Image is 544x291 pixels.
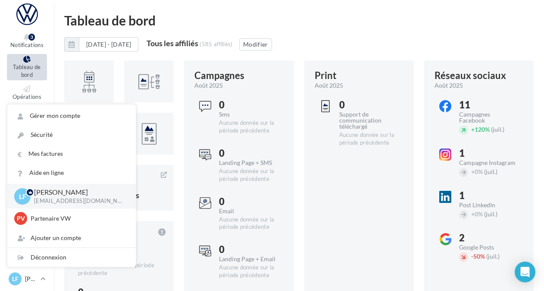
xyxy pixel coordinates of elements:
[17,214,25,223] span: PV
[34,197,122,205] p: [EMAIL_ADDRESS][DOMAIN_NAME]
[7,144,136,163] a: Mes factures
[31,214,125,223] p: Partenaire VW
[219,168,276,183] div: Aucune donnée sur la période précédente
[471,210,483,218] span: 0%
[219,100,276,110] div: 0
[200,41,233,47] div: (585 affiliés)
[64,14,534,27] div: Tableau de bord
[471,168,475,175] span: +
[7,163,136,182] a: Aide en ligne
[219,256,276,262] div: Landing Page + Email
[7,84,47,102] a: Opérations
[28,34,35,41] div: 3
[459,202,516,208] div: Post LinkedIn
[219,149,276,158] div: 0
[459,149,516,158] div: 1
[19,191,26,201] span: LF
[7,32,47,51] button: Notifications 3
[315,71,337,80] div: Print
[219,216,276,231] div: Aucune donnée sur la période précédente
[471,253,485,260] span: 50%
[10,41,44,48] span: Notifications
[219,197,276,206] div: 0
[219,160,276,166] div: Landing Page + SMS
[339,111,403,130] div: Support de communication téléchargé
[194,81,223,90] span: août 2025
[7,54,47,80] a: Tableau de bord
[471,168,483,175] span: 0%
[78,262,160,277] div: Aucune donnée sur la période précédente
[339,100,403,110] div: 0
[7,248,136,267] div: Déconnexion
[471,126,490,133] span: 120%
[239,38,272,51] button: Modifier
[7,106,136,125] a: Gérer mon compte
[64,37,138,52] button: [DATE] - [DATE]
[471,210,475,218] span: +
[459,111,516,123] div: Campagnes Facebook
[219,245,276,254] div: 0
[435,81,463,90] span: août 2025
[194,71,244,80] div: Campagnes
[435,71,506,80] div: Réseaux sociaux
[459,244,523,250] div: Google Posts
[459,191,516,200] div: 1
[459,233,523,243] div: 2
[13,63,41,79] span: Tableau de bord
[459,160,516,166] div: Campagne Instagram
[486,253,500,260] span: (juil.)
[12,275,19,283] span: LF
[339,131,403,147] div: Aucune donnée sur la période précédente
[219,119,276,135] div: Aucune donnée sur la période précédente
[471,126,475,133] span: +
[459,100,516,110] div: 11
[219,208,276,214] div: Email
[315,81,343,90] span: août 2025
[219,264,276,279] div: Aucune donnée sur la période précédente
[13,93,41,100] span: Opérations
[7,125,136,144] a: Sécurité
[491,126,504,133] span: (juil.)
[484,210,497,218] span: (juil.)
[7,271,47,287] a: LF [PERSON_NAME]
[471,253,473,260] span: -
[7,228,136,247] div: Ajouter un compte
[147,39,198,47] div: Tous les affiliés
[484,168,497,175] span: (juil.)
[79,37,138,52] button: [DATE] - [DATE]
[515,262,535,282] div: Open Intercom Messenger
[25,275,37,283] p: [PERSON_NAME]
[219,111,276,117] div: Sms
[34,187,122,197] p: [PERSON_NAME]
